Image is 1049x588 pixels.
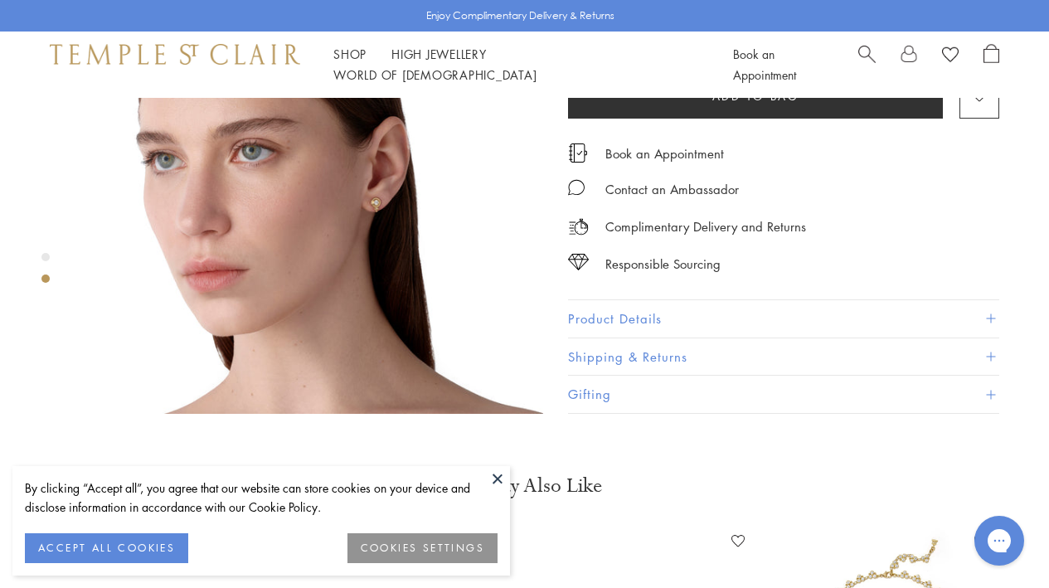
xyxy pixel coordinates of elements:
a: Book an Appointment [733,46,796,83]
button: Shipping & Returns [568,338,999,376]
img: Temple St. Clair [50,44,300,64]
p: Enjoy Complimentary Delivery & Returns [426,7,614,24]
button: COOKIES SETTINGS [347,533,498,563]
a: High JewelleryHigh Jewellery [391,46,487,62]
a: Search [858,44,876,85]
h3: You May Also Like [66,473,983,499]
div: By clicking “Accept all”, you agree that our website can store cookies on your device and disclos... [25,479,498,517]
img: icon_appointment.svg [568,143,588,163]
img: icon_delivery.svg [568,216,589,237]
button: ACCEPT ALL COOKIES [25,533,188,563]
a: Open Shopping Bag [983,44,999,85]
div: Product gallery navigation [41,249,50,296]
img: MessageIcon-01_2.svg [568,179,585,196]
div: Contact an Ambassador [605,179,739,200]
nav: Main navigation [333,44,696,85]
a: World of [DEMOGRAPHIC_DATA]World of [DEMOGRAPHIC_DATA] [333,66,537,83]
img: icon_sourcing.svg [568,254,589,270]
div: Responsible Sourcing [605,254,721,275]
a: Book an Appointment [605,144,724,163]
iframe: Gorgias live chat messenger [966,510,1032,571]
a: View Wishlist [942,44,959,69]
button: Gifting [568,376,999,413]
p: Complimentary Delivery and Returns [605,216,806,237]
a: ShopShop [333,46,367,62]
button: Product Details [568,300,999,338]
